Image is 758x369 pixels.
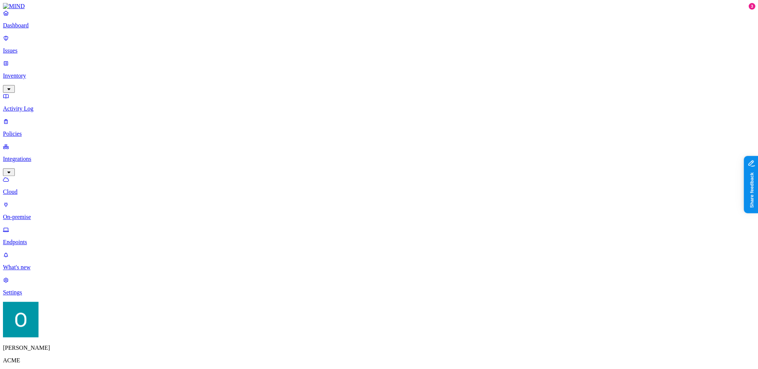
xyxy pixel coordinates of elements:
p: Dashboard [3,22,755,29]
img: Ofir Englard [3,302,38,337]
p: [PERSON_NAME] [3,345,755,351]
p: What's new [3,264,755,271]
p: Issues [3,47,755,54]
p: Inventory [3,72,755,79]
p: Cloud [3,189,755,195]
p: Integrations [3,156,755,162]
img: MIND [3,3,25,10]
p: ACME [3,357,755,364]
p: Settings [3,289,755,296]
p: Endpoints [3,239,755,246]
div: 3 [748,3,755,10]
p: On-premise [3,214,755,220]
p: Activity Log [3,105,755,112]
p: Policies [3,131,755,137]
